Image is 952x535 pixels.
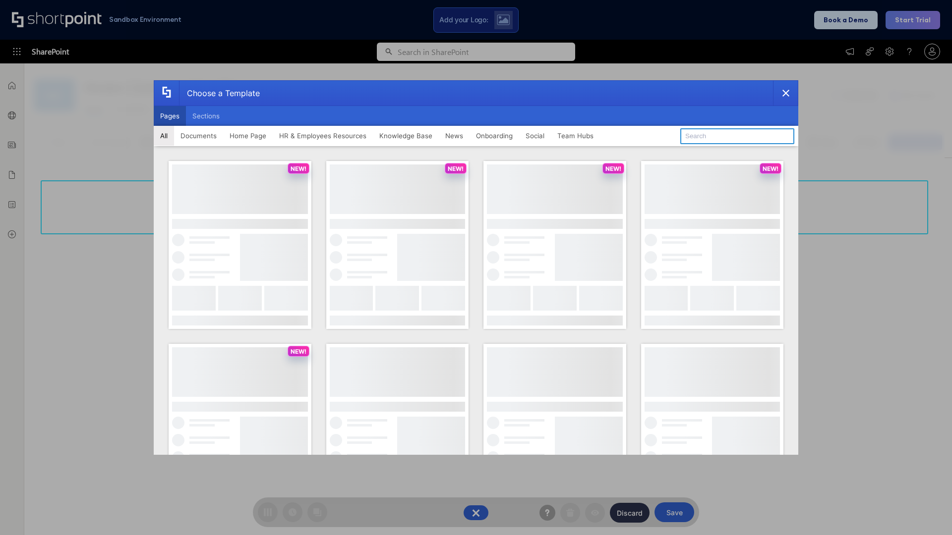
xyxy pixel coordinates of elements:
button: All [154,126,174,146]
p: NEW! [291,165,306,172]
button: Team Hubs [551,126,600,146]
button: Home Page [223,126,273,146]
input: Search [680,128,794,144]
iframe: Chat Widget [902,487,952,535]
button: Pages [154,106,186,126]
p: NEW! [448,165,464,172]
button: Social [519,126,551,146]
div: Choose a Template [179,81,260,106]
button: Knowledge Base [373,126,439,146]
p: NEW! [291,348,306,355]
p: NEW! [605,165,621,172]
button: Documents [174,126,223,146]
button: Onboarding [470,126,519,146]
button: News [439,126,470,146]
p: NEW! [763,165,778,172]
div: template selector [154,80,798,455]
button: HR & Employees Resources [273,126,373,146]
button: Sections [186,106,226,126]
